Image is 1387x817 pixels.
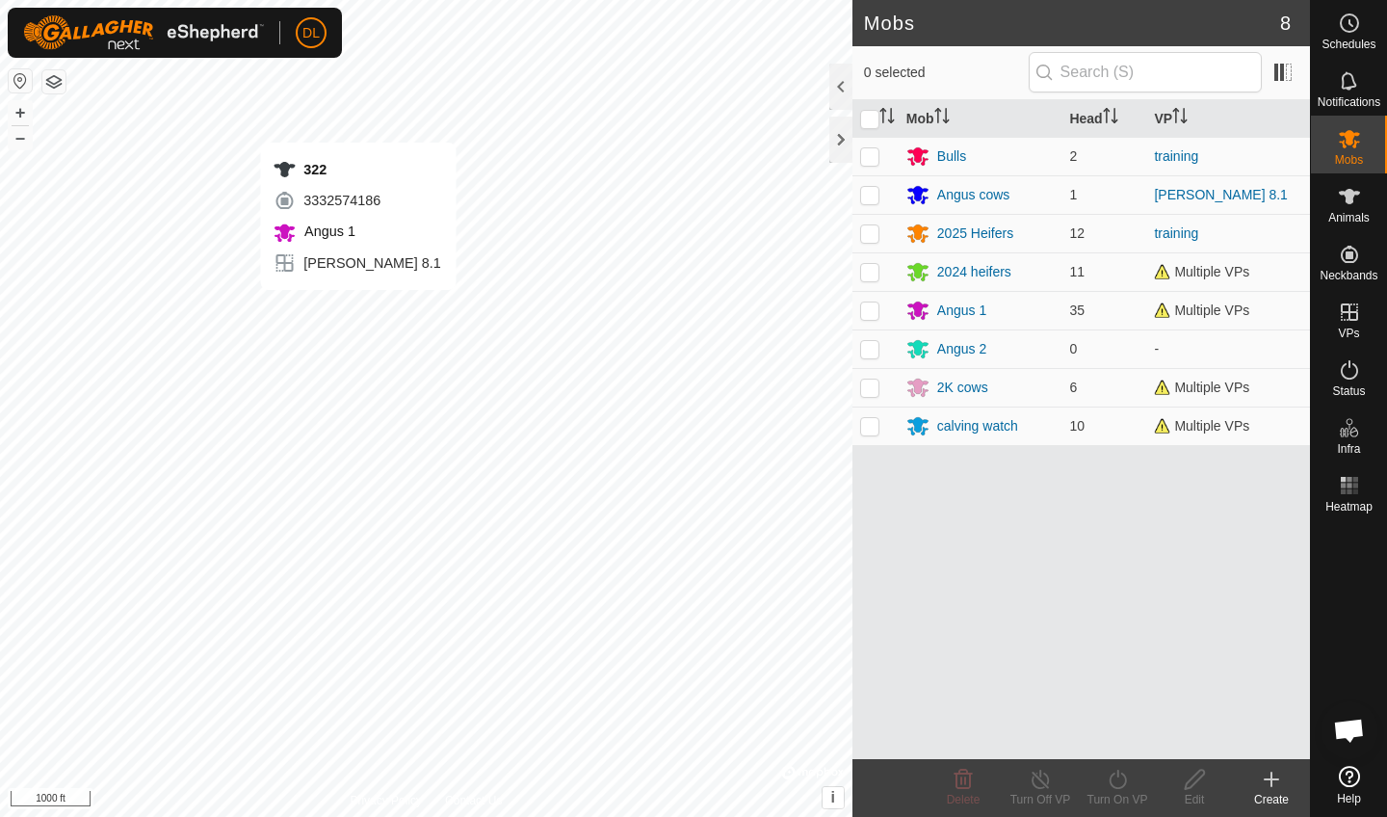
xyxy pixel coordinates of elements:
button: i [823,787,844,808]
div: Create [1233,791,1310,808]
span: Mobs [1335,154,1363,166]
span: Multiple VPs [1154,418,1249,434]
span: Notifications [1318,96,1380,108]
a: Help [1311,758,1387,812]
span: Neckbands [1320,270,1377,281]
span: i [831,789,835,805]
div: Angus 2 [937,339,986,359]
span: Schedules [1322,39,1375,50]
span: 0 selected [864,63,1029,83]
span: 8 [1280,9,1291,38]
p-sorticon: Activate to sort [1103,111,1118,126]
a: Privacy Policy [350,792,422,809]
span: 6 [1069,380,1077,395]
span: Infra [1337,443,1360,455]
div: 2024 heifers [937,262,1011,282]
button: Reset Map [9,69,32,92]
div: Open chat [1321,701,1378,759]
span: Delete [947,793,981,806]
span: Animals [1328,212,1370,224]
h2: Mobs [864,12,1280,35]
span: Status [1332,385,1365,397]
span: Heatmap [1325,501,1373,513]
span: 12 [1069,225,1085,241]
a: training [1154,225,1198,241]
a: Contact Us [445,792,502,809]
span: Multiple VPs [1154,303,1249,318]
div: Bulls [937,146,966,167]
span: DL [302,23,320,43]
div: Angus cows [937,185,1009,205]
th: VP [1146,100,1310,138]
span: Multiple VPs [1154,380,1249,395]
div: Edit [1156,791,1233,808]
p-sorticon: Activate to sort [934,111,950,126]
span: VPs [1338,328,1359,339]
span: Help [1337,793,1361,804]
span: 35 [1069,303,1085,318]
a: training [1154,148,1198,164]
span: 11 [1069,264,1085,279]
a: [PERSON_NAME] 8.1 [1154,187,1288,202]
div: Turn On VP [1079,791,1156,808]
div: [PERSON_NAME] 8.1 [273,251,440,275]
td: - [1146,329,1310,368]
button: Map Layers [42,70,65,93]
th: Head [1061,100,1146,138]
button: + [9,101,32,124]
span: 1 [1069,187,1077,202]
div: Turn Off VP [1002,791,1079,808]
span: 2 [1069,148,1077,164]
input: Search (S) [1029,52,1262,92]
p-sorticon: Activate to sort [1172,111,1188,126]
div: Angus 1 [937,301,986,321]
img: Gallagher Logo [23,15,264,50]
div: 3332574186 [273,189,440,212]
div: 322 [273,158,440,181]
th: Mob [899,100,1062,138]
div: 2025 Heifers [937,224,1013,244]
span: Multiple VPs [1154,264,1249,279]
span: 0 [1069,341,1077,356]
div: calving watch [937,416,1018,436]
div: 2K cows [937,378,988,398]
button: – [9,126,32,149]
span: 10 [1069,418,1085,434]
span: Angus 1 [300,224,355,239]
p-sorticon: Activate to sort [879,111,895,126]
